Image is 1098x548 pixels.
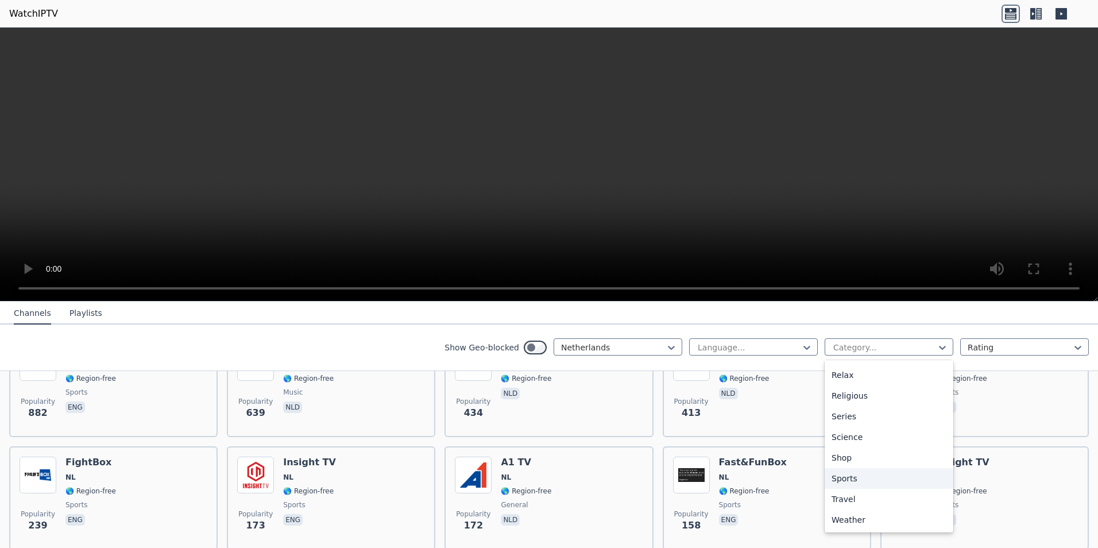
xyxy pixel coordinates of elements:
span: sports [65,500,87,510]
h6: Insight TV [283,457,336,468]
span: 🌎 Region-free [501,374,551,383]
div: Science [825,427,953,447]
span: NL [501,473,511,482]
span: Popularity [456,397,490,406]
span: 🌎 Region-free [937,374,987,383]
img: Insight TV [237,457,274,493]
span: 172 [464,519,483,532]
button: Playlists [69,303,102,325]
span: music [283,388,303,397]
p: eng [65,514,85,526]
span: 🌎 Region-free [65,487,116,496]
span: 🌎 Region-free [719,374,770,383]
span: sports [283,500,305,510]
p: eng [65,402,85,413]
label: Show Geo-blocked [444,342,519,353]
span: sports [65,388,87,397]
span: 413 [682,406,701,420]
p: nld [719,388,738,399]
span: sports [719,500,741,510]
h6: FightBox [65,457,116,468]
button: Channels [14,303,51,325]
span: 434 [464,406,483,420]
div: Shop [825,447,953,468]
img: Fast&FunBox [673,457,710,493]
span: NL [65,473,76,482]
div: Sports [825,468,953,489]
h6: Insight TV [937,457,989,468]
span: 173 [246,519,265,532]
span: 882 [28,406,47,420]
div: Series [825,406,953,427]
span: general [501,500,528,510]
p: eng [283,514,303,526]
img: FightBox [20,457,56,493]
img: A1 TV [455,457,492,493]
span: Popularity [456,510,490,519]
div: Travel [825,489,953,510]
span: Popularity [21,510,55,519]
span: 🌎 Region-free [283,487,334,496]
p: eng [719,514,739,526]
span: Popularity [674,510,709,519]
span: 🌎 Region-free [719,487,770,496]
p: nld [283,402,302,413]
h6: A1 TV [501,457,551,468]
div: Relax [825,365,953,385]
span: 🌎 Region-free [937,487,987,496]
span: NL [719,473,729,482]
span: 639 [246,406,265,420]
span: Popularity [674,397,709,406]
span: NL [283,473,293,482]
span: 🌎 Region-free [283,374,334,383]
span: Popularity [238,397,273,406]
span: 239 [28,519,47,532]
span: 158 [682,519,701,532]
div: Weather [825,510,953,530]
div: Religious [825,385,953,406]
span: 🌎 Region-free [501,487,551,496]
p: nld [501,388,520,399]
span: Popularity [238,510,273,519]
h6: Fast&FunBox [719,457,787,468]
span: Popularity [21,397,55,406]
a: WatchIPTV [9,7,58,21]
span: 🌎 Region-free [65,374,116,383]
p: nld [501,514,520,526]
